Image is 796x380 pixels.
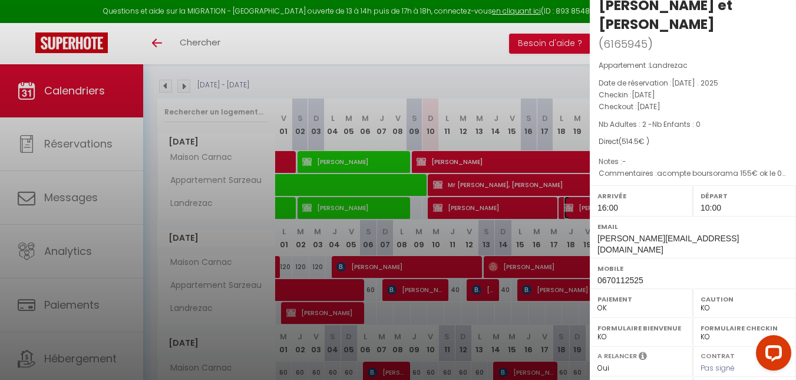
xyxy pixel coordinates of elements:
p: Notes : [599,156,787,168]
span: Nb Adultes : 2 - [599,119,701,129]
img: tab_keywords_by_traffic_grey.svg [134,68,143,78]
label: Paiement [597,293,685,305]
p: Checkout : [599,101,787,113]
img: website_grey.svg [19,31,28,40]
p: Commentaires : [599,168,787,179]
span: 10:00 [701,203,721,212]
p: Appartement : [599,60,787,71]
label: Mobile [597,263,788,274]
label: A relancer [597,351,637,361]
iframe: LiveChat chat widget [747,330,796,380]
label: Départ [701,190,788,202]
span: ( € ) [619,136,649,146]
span: 0670112525 [597,276,643,285]
p: Checkin : [599,89,787,101]
span: [DATE] [637,101,660,112]
span: [DATE] [632,90,655,100]
span: 514.5 [622,136,639,146]
div: Direct [599,136,787,148]
label: Contrat [701,351,735,359]
span: [PERSON_NAME][EMAIL_ADDRESS][DOMAIN_NAME] [597,234,739,254]
label: Formulaire Bienvenue [597,322,685,334]
div: v 4.0.24 [33,19,58,28]
div: Mots-clés [147,70,180,77]
span: ( ) [599,35,653,52]
p: Date de réservation : [599,77,787,89]
span: Pas signé [701,363,735,373]
div: Domaine [61,70,91,77]
span: [DATE] . 2025 [672,78,718,88]
span: Nb Enfants : 0 [652,119,701,129]
span: 16:00 [597,203,618,212]
label: Caution [701,293,788,305]
img: tab_domain_overview_orange.svg [48,68,57,78]
span: Landrezac [649,60,688,70]
span: 6165945 [603,37,648,51]
div: Domaine: [DOMAIN_NAME] [31,31,133,40]
label: Arrivée [597,190,685,202]
i: Sélectionner OUI si vous souhaiter envoyer les séquences de messages post-checkout [639,351,647,364]
span: - [622,156,626,166]
label: Email [597,221,788,232]
label: Formulaire Checkin [701,322,788,334]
